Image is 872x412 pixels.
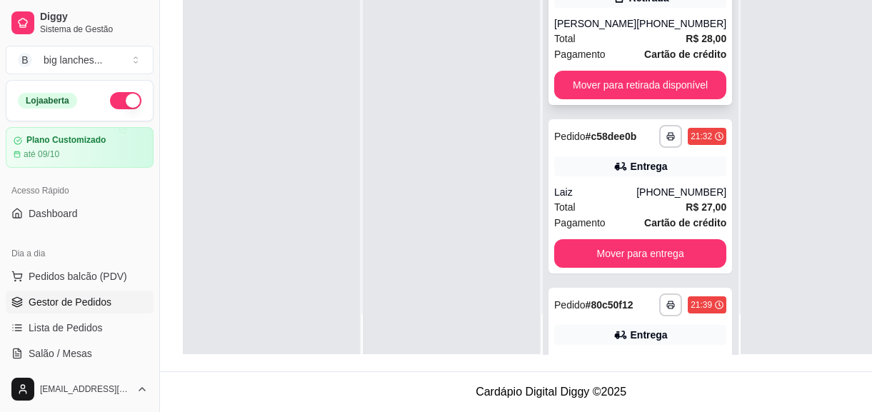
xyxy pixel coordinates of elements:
span: Dashboard [29,206,78,221]
span: B [18,53,32,67]
a: DiggySistema de Gestão [6,6,154,40]
button: Pedidos balcão (PDV) [6,265,154,288]
div: [PERSON_NAME] [554,353,636,368]
span: Pedidos balcão (PDV) [29,269,127,283]
span: Gestor de Pedidos [29,295,111,309]
strong: R$ 28,00 [686,33,726,44]
strong: Cartão de crédito [644,49,726,60]
div: Dia a dia [6,242,154,265]
button: Mover para retirada disponível [554,71,726,99]
div: Laiz [554,185,636,199]
span: Diggy [40,11,148,24]
div: [PHONE_NUMBER] [636,185,726,199]
a: Salão / Mesas [6,342,154,365]
div: Loja aberta [18,93,77,109]
button: Alterar Status [110,92,141,109]
div: [PERSON_NAME] [554,16,636,31]
strong: # c58dee0b [586,131,637,142]
span: [EMAIL_ADDRESS][DOMAIN_NAME] [40,383,131,395]
button: Select a team [6,46,154,74]
article: até 09/10 [24,149,59,160]
button: Mover para entrega [554,239,726,268]
div: Entrega [631,159,668,174]
span: Salão / Mesas [29,346,92,361]
article: Plano Customizado [26,135,106,146]
span: Pedido [554,299,586,311]
span: Total [554,199,576,215]
div: [PHONE_NUMBER] [636,16,726,31]
div: big lanches ... [44,53,103,67]
strong: # 80c50f12 [586,299,633,311]
span: Lista de Pedidos [29,321,103,335]
div: [PHONE_NUMBER] [636,353,726,368]
strong: Cartão de crédito [644,217,726,228]
span: Total [554,31,576,46]
a: Dashboard [6,202,154,225]
div: Acesso Rápido [6,179,154,202]
div: 21:32 [691,131,712,142]
a: Plano Customizadoaté 09/10 [6,127,154,168]
div: 21:39 [691,299,712,311]
div: Entrega [631,328,668,342]
span: Pagamento [554,215,606,231]
a: Lista de Pedidos [6,316,154,339]
button: [EMAIL_ADDRESS][DOMAIN_NAME] [6,372,154,406]
strong: R$ 27,00 [686,201,726,213]
span: Pedido [554,131,586,142]
a: Gestor de Pedidos [6,291,154,313]
span: Sistema de Gestão [40,24,148,35]
span: Pagamento [554,46,606,62]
